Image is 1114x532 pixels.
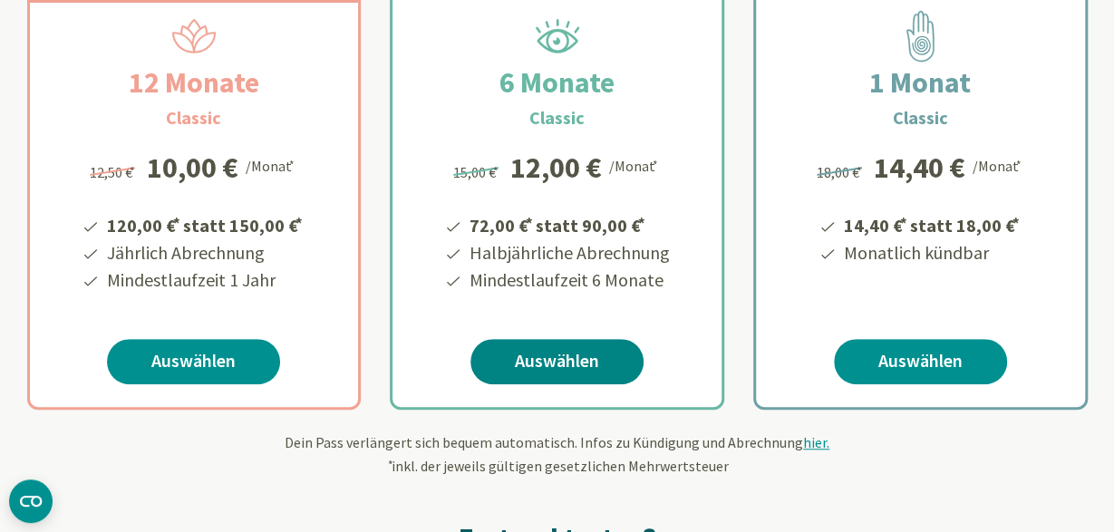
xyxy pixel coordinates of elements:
[467,266,670,294] li: Mindestlaufzeit 6 Monate
[510,153,602,182] div: 12,00 €
[834,339,1007,384] a: Auswählen
[529,104,585,131] h3: Classic
[826,61,1014,104] h2: 1 Monat
[386,457,729,475] span: inkl. der jeweils gültigen gesetzlichen Mehrwertsteuer
[841,239,1022,266] li: Monatlich kündbar
[90,163,138,181] span: 12,50 €
[453,163,501,181] span: 15,00 €
[104,239,305,266] li: Jährlich Abrechnung
[85,61,303,104] h2: 12 Monate
[467,239,670,266] li: Halbjährliche Abrechnung
[817,163,865,181] span: 18,00 €
[104,208,305,239] li: 120,00 € statt 150,00 €
[246,153,297,177] div: /Monat
[874,153,965,182] div: 14,40 €
[147,153,238,182] div: 10,00 €
[456,61,658,104] h2: 6 Monate
[467,208,670,239] li: 72,00 € statt 90,00 €
[104,266,305,294] li: Mindestlaufzeit 1 Jahr
[107,339,280,384] a: Auswählen
[9,479,53,523] button: CMP-Widget öffnen
[27,431,1088,477] div: Dein Pass verlängert sich bequem automatisch. Infos zu Kündigung und Abrechnung
[803,433,829,451] span: hier.
[841,208,1022,239] li: 14,40 € statt 18,00 €
[166,104,221,131] h3: Classic
[470,339,644,384] a: Auswählen
[973,153,1024,177] div: /Monat
[609,153,661,177] div: /Monat
[893,104,948,131] h3: Classic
